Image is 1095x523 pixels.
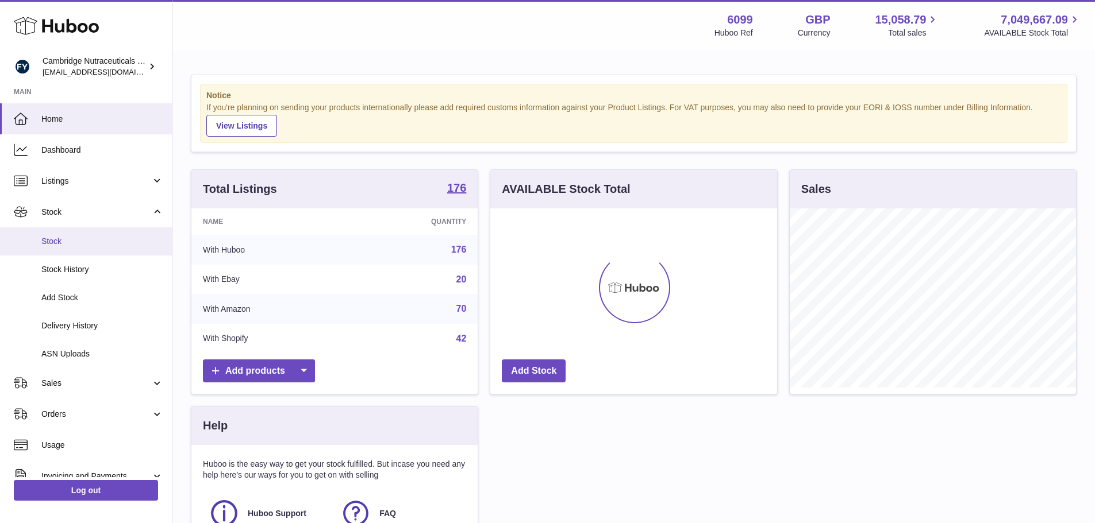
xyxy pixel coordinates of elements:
[447,182,466,193] strong: 176
[379,508,396,519] span: FAQ
[727,12,753,28] strong: 6099
[191,324,348,354] td: With Shopify
[203,418,228,433] h3: Help
[41,471,151,482] span: Invoicing and Payments
[456,304,467,313] a: 70
[206,102,1061,137] div: If you're planning on sending your products internationally please add required customs informati...
[805,12,830,28] strong: GBP
[1001,12,1068,28] span: 7,049,667.09
[206,90,1061,101] strong: Notice
[875,12,939,38] a: 15,058.79 Total sales
[203,459,466,481] p: Huboo is the easy way to get your stock fulfilled. But incase you need any help here's our ways f...
[875,12,926,28] span: 15,058.79
[191,294,348,324] td: With Amazon
[41,145,163,156] span: Dashboard
[456,334,467,343] a: 42
[984,12,1081,38] a: 7,049,667.09 AVAILABLE Stock Total
[451,245,467,254] a: 176
[206,115,277,137] a: View Listings
[14,480,158,501] a: Log out
[41,236,163,247] span: Stock
[798,28,831,38] div: Currency
[888,28,939,38] span: Total sales
[41,440,163,451] span: Usage
[191,235,348,265] td: With Huboo
[43,56,146,78] div: Cambridge Nutraceuticals Ltd
[41,348,163,359] span: ASN Uploads
[203,359,315,383] a: Add products
[191,265,348,295] td: With Ebay
[447,182,466,196] a: 176
[248,508,306,519] span: Huboo Support
[41,320,163,331] span: Delivery History
[502,181,630,197] h3: AVAILABLE Stock Total
[502,359,566,383] a: Add Stock
[41,176,151,187] span: Listings
[41,378,151,389] span: Sales
[14,58,31,75] img: huboo@camnutra.com
[456,274,467,284] a: 20
[348,208,478,235] th: Quantity
[801,181,831,197] h3: Sales
[41,207,151,218] span: Stock
[191,208,348,235] th: Name
[984,28,1081,38] span: AVAILABLE Stock Total
[41,264,163,275] span: Stock History
[41,409,151,420] span: Orders
[41,292,163,303] span: Add Stock
[203,181,277,197] h3: Total Listings
[43,67,169,76] span: [EMAIL_ADDRESS][DOMAIN_NAME]
[714,28,753,38] div: Huboo Ref
[41,114,163,125] span: Home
